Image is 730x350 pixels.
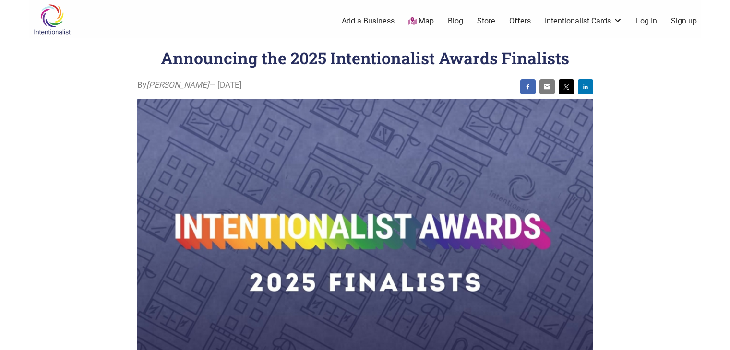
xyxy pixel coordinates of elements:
img: twitter sharing button [562,83,570,91]
h1: Announcing the 2025 Intentionalist Awards Finalists [161,47,569,69]
a: Store [477,16,495,26]
i: [PERSON_NAME] [146,80,209,90]
a: Sign up [671,16,697,26]
a: Intentionalist Cards [545,16,622,26]
img: linkedin sharing button [582,83,589,91]
span: By — [DATE] [137,79,242,92]
a: Offers [509,16,531,26]
img: Intentionalist [29,4,75,35]
a: Log In [636,16,657,26]
a: Map [408,16,434,27]
img: email sharing button [543,83,551,91]
img: facebook sharing button [524,83,532,91]
a: Blog [448,16,463,26]
a: Add a Business [342,16,395,26]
